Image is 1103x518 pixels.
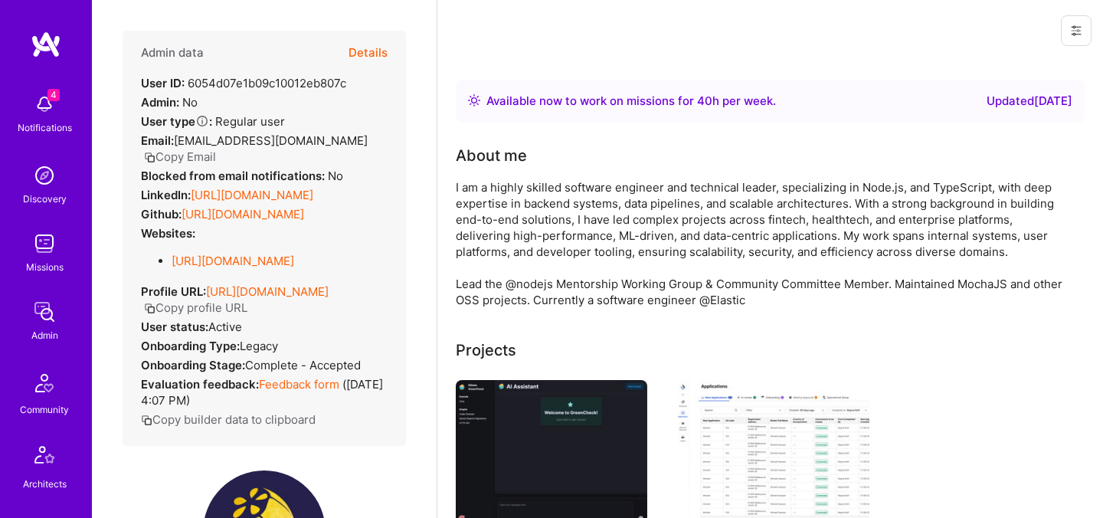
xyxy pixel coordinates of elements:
strong: User status: [141,320,208,334]
div: ( [DATE] 4:07 PM ) [141,376,388,408]
div: Discovery [23,191,67,207]
span: legacy [240,339,278,353]
div: Notifications [18,120,72,136]
i: Help [195,114,209,128]
img: discovery [29,160,60,191]
img: Architects [26,439,63,476]
div: Missions [26,259,64,275]
strong: Websites: [141,226,195,241]
div: Available now to work on missions for h per week . [486,92,776,110]
strong: Admin: [141,95,179,110]
button: Copy profile URL [144,300,247,316]
img: admin teamwork [29,297,60,327]
strong: Profile URL: [141,284,206,299]
a: [URL][DOMAIN_NAME] [182,207,304,221]
img: Community [26,365,63,402]
h4: Admin data [141,46,204,60]
strong: Github: [141,207,182,221]
div: 6054d07e1b09c10012eb807c [141,75,346,91]
i: icon Copy [144,303,155,314]
strong: LinkedIn: [141,188,191,202]
img: bell [29,89,60,120]
strong: Email: [141,133,174,148]
div: Updated [DATE] [987,92,1072,110]
span: Active [208,320,242,334]
div: No [141,94,198,110]
span: 40 [697,93,712,108]
div: Community [20,402,69,418]
div: Regular user [141,113,285,129]
span: 4 [47,89,60,101]
i: icon Copy [144,152,155,163]
span: Complete - Accepted [245,358,361,372]
div: No [141,168,343,184]
div: About me [456,144,527,167]
div: Projects [456,339,516,362]
strong: Onboarding Type: [141,339,240,353]
img: Availability [468,94,480,107]
div: I am a highly skilled software engineer and technical leader, specializing in Node.js, and TypeSc... [456,179,1069,308]
button: Copy builder data to clipboard [141,411,316,428]
strong: Blocked from email notifications: [141,169,328,183]
a: [URL][DOMAIN_NAME] [172,254,294,268]
i: icon Copy [141,415,152,426]
button: Details [349,31,388,75]
img: teamwork [29,228,60,259]
a: [URL][DOMAIN_NAME] [191,188,313,202]
span: [EMAIL_ADDRESS][DOMAIN_NAME] [174,133,368,148]
div: Architects [23,476,67,492]
strong: Onboarding Stage: [141,358,245,372]
strong: User ID: [141,76,185,90]
a: Feedback form [259,377,339,392]
div: Admin [31,327,58,343]
strong: User type : [141,114,212,129]
img: logo [31,31,61,58]
a: [URL][DOMAIN_NAME] [206,284,329,299]
button: Copy Email [144,149,216,165]
strong: Evaluation feedback: [141,377,259,392]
